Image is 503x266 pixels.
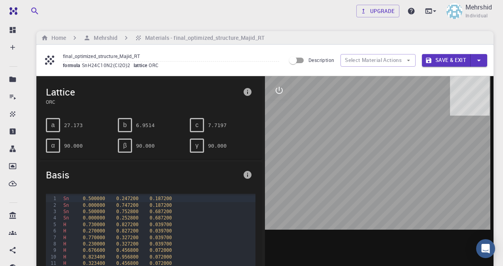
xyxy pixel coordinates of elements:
div: 4 [46,215,57,221]
button: info [240,84,255,100]
span: a [51,122,55,129]
p: Dashboard [23,25,24,35]
img: logo [6,7,17,15]
span: 0.456800 [116,260,138,266]
div: Open Intercom Messenger [476,239,495,258]
p: Accounts [23,228,24,238]
span: 0.823400 [83,254,105,260]
a: Upgrade [356,5,399,17]
span: H [63,241,66,247]
pre: 90.000 [64,139,83,153]
p: Jobs [23,92,24,101]
div: 8 [46,241,57,247]
p: Materials [23,109,24,119]
span: 0.676600 [83,247,105,253]
span: ORC [149,62,162,68]
span: 0.687200 [149,215,172,221]
span: 0.187200 [149,202,172,208]
div: 7 [46,234,57,241]
span: Individual [465,12,488,20]
span: SnH24C10N2(Cl2O)2 [82,62,134,68]
span: H [63,260,66,266]
span: 0.039700 [149,241,172,247]
div: 2 [46,202,57,208]
div: 3 [46,208,57,215]
span: 0.500000 [83,196,105,201]
span: 0.039700 [149,222,172,227]
span: α [51,142,55,149]
pre: 90.000 [208,139,227,153]
span: Support [16,6,44,13]
span: c [195,122,199,129]
span: Description [308,57,334,63]
span: Lattice [46,86,240,98]
span: 0.323400 [83,260,105,266]
span: 0.327200 [116,241,138,247]
span: Basis [46,169,240,181]
span: γ [195,142,199,149]
button: Select Material Actions [340,54,416,67]
p: Dropbox [23,161,24,171]
span: formula [63,62,82,68]
span: 0.187200 [149,196,172,201]
span: 0.827200 [116,222,138,227]
span: 0.270000 [83,228,105,234]
span: 0.072000 [149,254,172,260]
span: ORC [46,98,240,105]
pre: 6.9514 [136,118,155,132]
span: H [63,254,66,260]
span: Sn [63,215,69,221]
span: 0.730000 [83,222,105,227]
span: 0.072000 [149,247,172,253]
span: Sn [63,209,69,214]
span: 0.000000 [83,202,105,208]
span: Sn [63,196,69,201]
span: H [63,228,66,234]
img: Mehrshid [446,3,462,19]
span: 0.252800 [116,215,138,221]
button: info [240,167,255,183]
span: b [123,122,127,129]
span: 0.039700 [149,235,172,240]
pre: 27.173 [64,118,83,132]
span: 0.770000 [83,235,105,240]
button: Save & Exit [422,54,471,67]
span: Sn [63,202,69,208]
div: 5 [46,221,57,228]
span: 0.000000 [83,215,105,221]
span: H [63,247,66,253]
div: 9 [46,247,57,253]
p: Projects [23,75,24,84]
span: 0.327200 [116,235,138,240]
pre: 7.7197 [208,118,227,132]
h6: Home [48,34,66,42]
div: 10 [46,254,57,260]
nav: breadcrumb [40,34,266,42]
span: 0.827200 [116,228,138,234]
div: 6 [46,228,57,234]
p: External Uploads [23,179,24,188]
p: Properties [23,127,24,136]
span: 0.456800 [116,247,138,253]
span: β [123,142,127,149]
span: lattice [134,62,149,68]
span: 0.230000 [83,241,105,247]
span: 0.039700 [149,228,172,234]
span: 0.687200 [149,209,172,214]
pre: 90.000 [136,139,155,153]
span: 0.500000 [83,209,105,214]
p: Shared with me [23,245,24,255]
span: H [63,235,66,240]
span: H [63,222,66,227]
div: 1 [46,195,57,202]
span: 0.956800 [116,254,138,260]
p: Workflows [23,144,24,154]
p: Mehrshid [465,2,492,12]
span: 0.747200 [116,202,138,208]
span: 0.072000 [149,260,172,266]
h6: Materials - final_optimized_structure_Majid_RT [142,34,265,42]
span: 0.752800 [116,209,138,214]
h6: Mehrshid [91,34,117,42]
span: 0.247200 [116,196,138,201]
